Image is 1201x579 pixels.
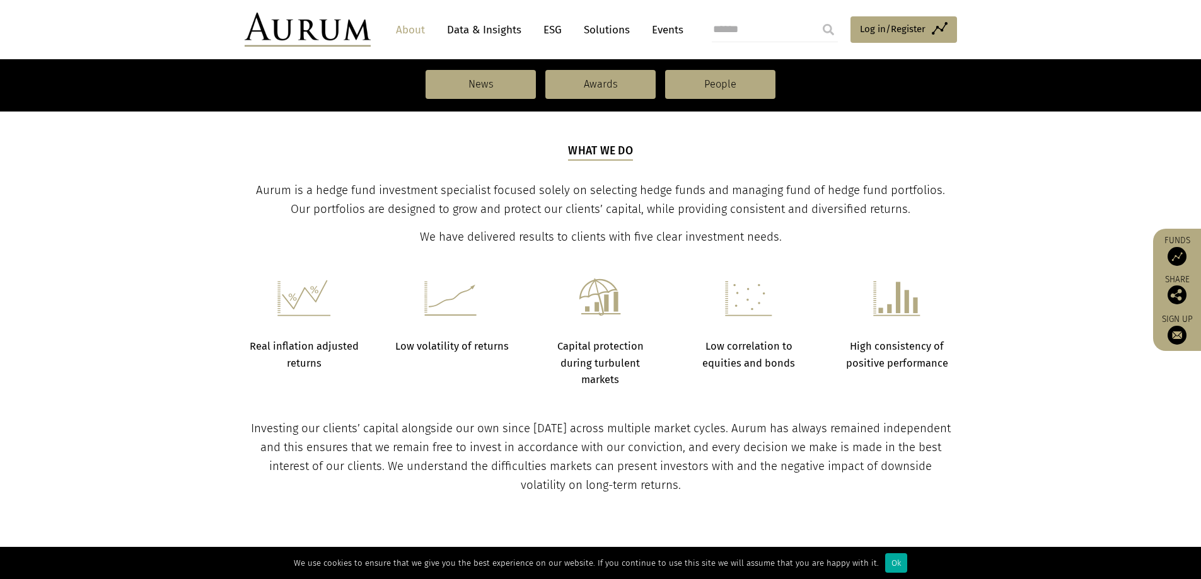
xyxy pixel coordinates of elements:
a: News [426,70,536,99]
input: Submit [816,17,841,42]
strong: Low correlation to equities and bonds [702,340,795,369]
strong: Capital protection during turbulent markets [557,340,644,386]
a: Solutions [577,18,636,42]
a: Funds [1159,235,1195,266]
a: About [390,18,431,42]
img: Sign up to our newsletter [1168,326,1186,345]
img: Access Funds [1168,247,1186,266]
span: Investing our clients’ capital alongside our own since [DATE] across multiple market cycles. Auru... [251,421,951,492]
span: Aurum is a hedge fund investment specialist focused solely on selecting hedge funds and managing ... [256,183,945,216]
a: Data & Insights [441,18,528,42]
strong: Real inflation adjusted returns [250,340,359,369]
a: Log in/Register [850,16,957,43]
a: Sign up [1159,314,1195,345]
div: Share [1159,275,1195,304]
div: Ok [885,553,907,573]
img: Share this post [1168,285,1186,304]
strong: Low volatility of returns [395,340,509,352]
span: We have delivered results to clients with five clear investment needs. [420,230,782,244]
a: Events [646,18,683,42]
img: Aurum [245,13,371,47]
a: ESG [537,18,568,42]
a: People [665,70,775,99]
strong: High consistency of positive performance [846,340,948,369]
span: Log in/Register [860,21,925,37]
a: Awards [545,70,656,99]
h5: What we do [568,143,633,161]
